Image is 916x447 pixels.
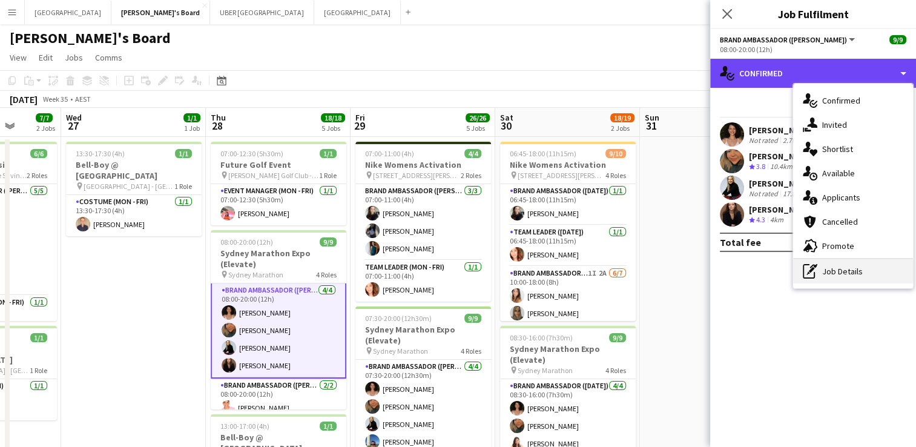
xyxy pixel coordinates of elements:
[609,333,626,342] span: 9/9
[780,136,804,145] div: 2.7km
[314,1,401,24] button: [GEOGRAPHIC_DATA]
[60,50,88,65] a: Jobs
[793,259,913,283] div: Job Details
[355,260,491,302] app-card-role: Team Leader (Mon - Fri)1/107:00-11:00 (4h)[PERSON_NAME]
[500,343,636,365] h3: Sydney Marathon Expo (Elevate)
[64,119,82,133] span: 27
[95,52,122,63] span: Comms
[710,59,916,88] div: Confirmed
[355,184,491,260] app-card-role: Brand Ambassador ([PERSON_NAME])3/307:00-11:00 (4h)[PERSON_NAME][PERSON_NAME][PERSON_NAME]
[66,142,202,236] app-job-card: 13:30-17:30 (4h)1/1Bell-Boy @ [GEOGRAPHIC_DATA] [GEOGRAPHIC_DATA] - [GEOGRAPHIC_DATA]1 RoleCostum...
[30,149,47,158] span: 6/6
[211,159,346,170] h3: Future Golf Event
[500,184,636,225] app-card-role: Brand Ambassador ([DATE])1/106:45-18:00 (11h15m)[PERSON_NAME]
[220,237,273,247] span: 08:00-20:00 (12h)
[355,324,491,346] h3: Sydney Marathon Expo (Elevate)
[749,178,813,189] div: [PERSON_NAME]
[645,112,659,123] span: Sun
[320,149,337,158] span: 1/1
[10,52,27,63] span: View
[27,171,47,180] span: 2 Roles
[316,270,337,279] span: 4 Roles
[793,113,913,137] div: Invited
[793,88,913,113] div: Confirmed
[228,270,283,279] span: Sydney Marathon
[66,159,202,181] h3: Bell-Boy @ [GEOGRAPHIC_DATA]
[793,234,913,258] div: Promote
[211,379,346,437] app-card-role: Brand Ambassador ([PERSON_NAME])2/208:00-20:00 (12h)[PERSON_NAME]
[518,171,605,180] span: [STREET_ADDRESS][PERSON_NAME]
[10,93,38,105] div: [DATE]
[500,225,636,267] app-card-role: Team Leader ([DATE])1/106:45-18:00 (11h15m)[PERSON_NAME]
[518,366,573,375] span: Sydney Marathon
[793,210,913,234] div: Cancelled
[466,113,490,122] span: 26/26
[605,366,626,375] span: 4 Roles
[605,149,626,158] span: 9/10
[498,119,513,133] span: 30
[210,1,314,24] button: UBER [GEOGRAPHIC_DATA]
[749,125,813,136] div: [PERSON_NAME]
[211,184,346,225] app-card-role: Event Manager (Mon - Fri)1/107:00-12:30 (5h30m)[PERSON_NAME]
[510,149,576,158] span: 06:45-18:00 (11h15m)
[500,159,636,170] h3: Nike Womens Activation
[5,50,31,65] a: View
[500,112,513,123] span: Sat
[183,113,200,122] span: 1/1
[500,142,636,321] app-job-card: 06:45-18:00 (11h15m)9/10Nike Womens Activation [STREET_ADDRESS][PERSON_NAME]4 RolesBrand Ambassad...
[643,119,659,133] span: 31
[610,113,634,122] span: 18/19
[756,215,765,224] span: 4.3
[211,142,346,225] app-job-card: 07:00-12:30 (5h30m)1/1Future Golf Event [PERSON_NAME] Golf Club - [GEOGRAPHIC_DATA]1 RoleEvent Ma...
[66,195,202,236] app-card-role: Costume (Mon - Fri)1/113:30-17:30 (4h)[PERSON_NAME]
[710,6,916,22] h3: Job Fulfilment
[749,189,780,198] div: Not rated
[10,29,171,47] h1: [PERSON_NAME]'s Board
[25,1,111,24] button: [GEOGRAPHIC_DATA]
[720,35,857,44] button: Brand Ambassador ([PERSON_NAME])
[36,113,53,122] span: 7/7
[220,422,269,431] span: 13:00-17:00 (4h)
[184,124,200,133] div: 1 Job
[211,230,346,409] app-job-card: 08:00-20:00 (12h)9/9Sydney Marathon Expo (Elevate) Sydney Marathon4 RolesBrand Ambassador ([PERSO...
[461,171,481,180] span: 2 Roles
[464,314,481,323] span: 9/9
[40,94,70,104] span: Week 35
[749,151,813,162] div: [PERSON_NAME]
[355,112,365,123] span: Fri
[793,137,913,161] div: Shortlist
[228,171,319,180] span: [PERSON_NAME] Golf Club - [GEOGRAPHIC_DATA]
[211,282,346,379] app-card-role: Brand Ambassador ([PERSON_NAME])4/408:00-20:00 (12h)[PERSON_NAME][PERSON_NAME][PERSON_NAME][PERSO...
[749,204,813,215] div: [PERSON_NAME]
[749,136,780,145] div: Not rated
[461,346,481,356] span: 4 Roles
[466,124,489,133] div: 5 Jobs
[793,161,913,185] div: Available
[354,119,365,133] span: 29
[211,112,226,123] span: Thu
[76,149,125,158] span: 13:30-17:30 (4h)
[889,35,906,44] span: 9/9
[720,45,906,54] div: 08:00-20:00 (12h)
[111,1,210,24] button: [PERSON_NAME]'s Board
[321,113,345,122] span: 18/18
[211,248,346,270] h3: Sydney Marathon Expo (Elevate)
[720,35,847,44] span: Brand Ambassador (Mon - Fri)
[175,149,192,158] span: 1/1
[373,171,461,180] span: [STREET_ADDRESS][PERSON_NAME]
[365,314,432,323] span: 07:30-20:00 (12h30m)
[355,142,491,302] app-job-card: 07:00-11:00 (4h)4/4Nike Womens Activation [STREET_ADDRESS][PERSON_NAME]2 RolesBrand Ambassador ([...
[319,171,337,180] span: 1 Role
[365,149,414,158] span: 07:00-11:00 (4h)
[84,182,174,191] span: [GEOGRAPHIC_DATA] - [GEOGRAPHIC_DATA]
[174,182,192,191] span: 1 Role
[720,236,761,248] div: Total fee
[65,52,83,63] span: Jobs
[510,333,573,342] span: 08:30-16:00 (7h30m)
[30,333,47,342] span: 1/1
